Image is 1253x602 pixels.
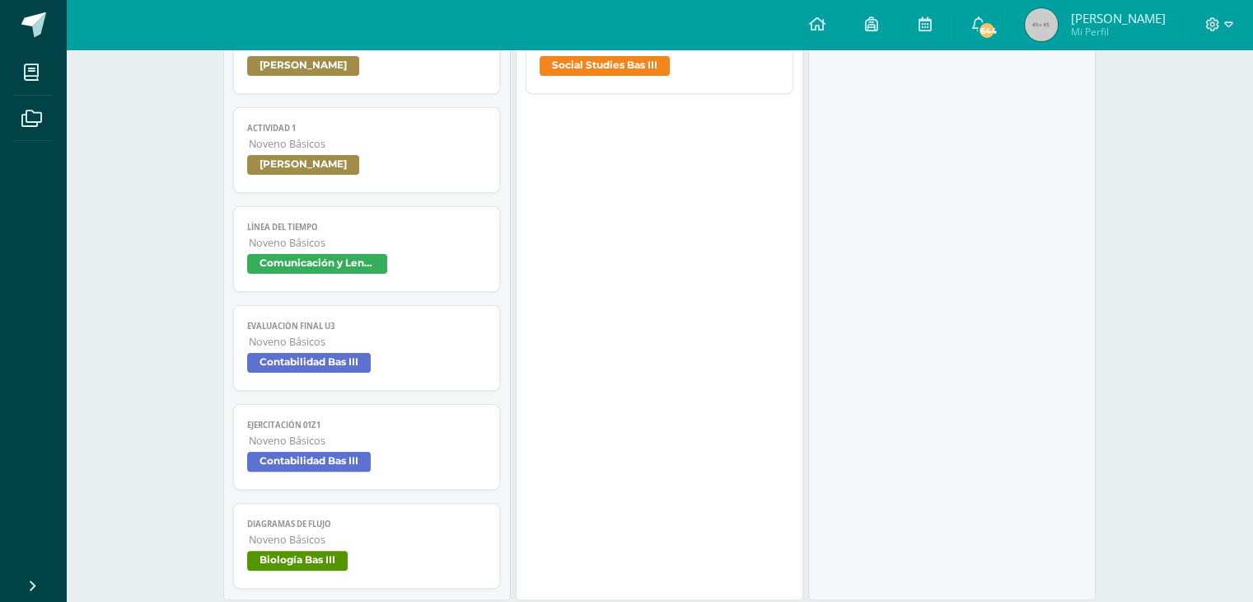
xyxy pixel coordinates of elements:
[249,434,487,448] span: Noveno Básicos
[233,503,501,589] a: Diagramas de flujoNoveno BásicosBiología Bas III
[247,321,487,332] span: Evaluación final U3
[1070,10,1165,26] span: [PERSON_NAME]
[249,335,487,349] span: Noveno Básicos
[249,236,487,250] span: Noveno Básicos
[247,452,371,472] span: Contabilidad Bas III
[526,8,793,94] a: Level testNoveno BásicosSocial Studies Bas III
[247,420,487,430] span: Ejercitación 01Z1
[247,551,348,571] span: Biología Bas III
[247,519,487,529] span: Diagramas de flujo
[1070,25,1165,39] span: Mi Perfil
[249,137,487,151] span: Noveno Básicos
[978,21,996,40] span: 644
[247,155,359,175] span: [PERSON_NAME]
[233,206,501,292] a: Línea del tiempoNoveno BásicosComunicación y Lenguage Bas III
[249,533,487,547] span: Noveno Básicos
[247,222,487,233] span: Línea del tiempo
[247,123,487,134] span: Actividad 1
[247,254,387,274] span: Comunicación y Lenguage Bas III
[540,56,670,76] span: Social Studies Bas III
[233,107,501,193] a: Actividad 1Noveno Básicos[PERSON_NAME]
[247,56,359,76] span: [PERSON_NAME]
[247,353,371,373] span: Contabilidad Bas III
[233,305,501,391] a: Evaluación final U3Noveno BásicosContabilidad Bas III
[233,404,501,490] a: Ejercitación 01Z1Noveno BásicosContabilidad Bas III
[1025,8,1058,41] img: 45x45
[233,8,501,94] a: El cuerpoNoveno Básicos[PERSON_NAME]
